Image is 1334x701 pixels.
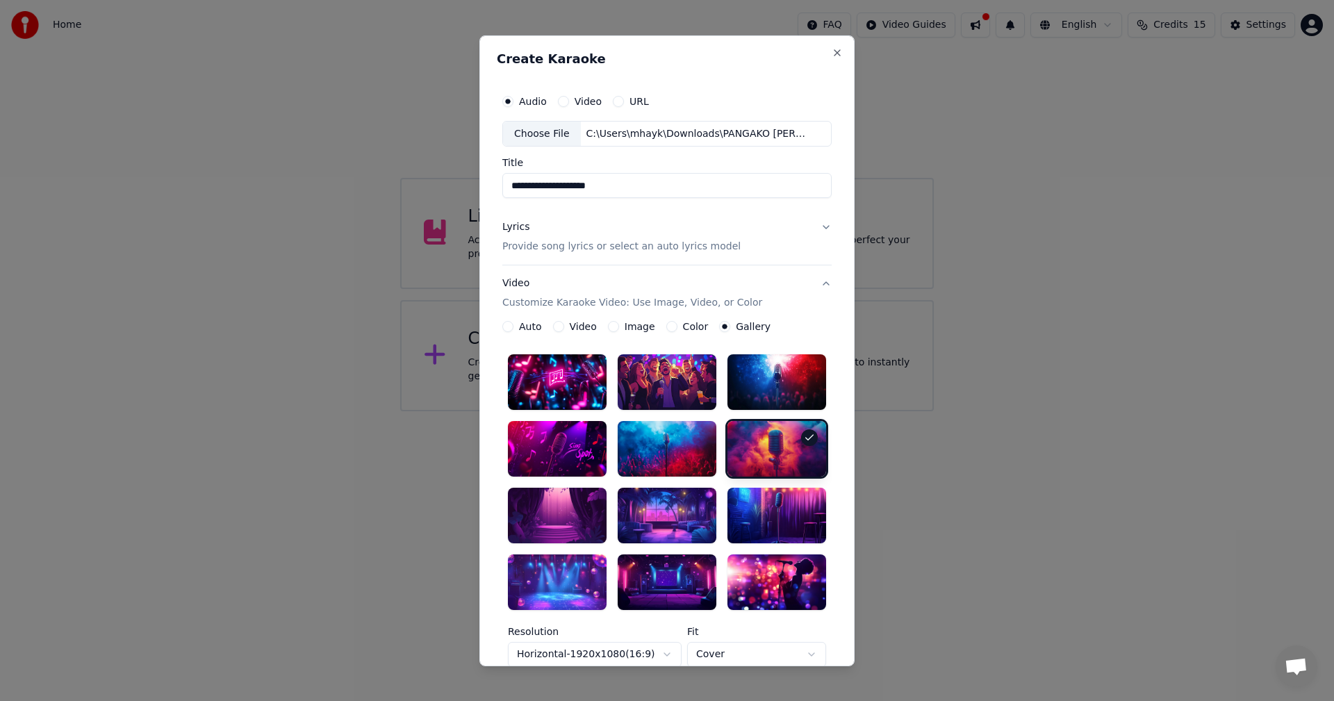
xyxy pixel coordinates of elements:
[625,322,655,331] label: Image
[581,126,817,140] div: C:\Users\mhayk\Downloads\PANGAKO [PERSON_NAME] ([PERSON_NAME] Live Cover).mp3
[683,322,709,331] label: Color
[502,158,832,167] label: Title
[629,96,649,106] label: URL
[502,240,741,254] p: Provide song lyrics or select an auto lyrics model
[519,322,542,331] label: Auto
[502,277,762,310] div: Video
[502,220,529,234] div: Lyrics
[519,96,547,106] label: Audio
[570,322,597,331] label: Video
[687,627,826,636] label: Fit
[508,627,682,636] label: Resolution
[502,209,832,265] button: LyricsProvide song lyrics or select an auto lyrics model
[575,96,602,106] label: Video
[502,265,832,321] button: VideoCustomize Karaoke Video: Use Image, Video, or Color
[497,52,837,65] h2: Create Karaoke
[736,322,771,331] label: Gallery
[502,296,762,310] p: Customize Karaoke Video: Use Image, Video, or Color
[503,121,581,146] div: Choose File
